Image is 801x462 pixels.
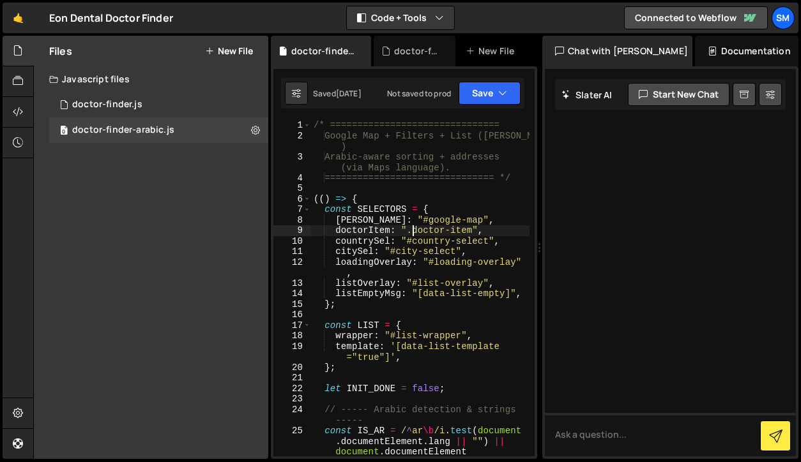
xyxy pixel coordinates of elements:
[291,45,356,57] div: doctor-finder-arabic.js
[273,341,311,362] div: 19
[273,131,311,152] div: 2
[695,36,798,66] div: Documentation
[273,394,311,405] div: 23
[273,204,311,215] div: 7
[60,126,68,137] span: 0
[34,66,268,92] div: Javascript files
[205,46,253,56] button: New File
[387,88,451,99] div: Not saved to prod
[561,89,613,101] h2: Slater AI
[273,278,311,289] div: 13
[49,117,268,143] div: 16556/45018.js
[624,6,768,29] a: Connected to Webflow
[273,183,311,194] div: 5
[273,236,311,247] div: 10
[273,405,311,426] div: 24
[273,373,311,384] div: 21
[394,45,440,57] div: doctor-finder.js
[273,257,311,278] div: 12
[273,384,311,394] div: 22
[72,124,174,136] div: doctor-finder-arabic.js
[273,194,311,205] div: 6
[336,88,362,99] div: [DATE]
[273,426,311,458] div: 25
[313,88,362,99] div: Saved
[772,6,795,29] a: Sm
[49,92,268,117] div: 16556/44997.js
[49,10,173,26] div: Eon Dental Doctor Finder
[3,3,34,33] a: 🤙
[273,309,311,320] div: 16
[49,44,72,58] h2: Files
[542,36,692,66] div: Chat with [PERSON_NAME]
[273,320,311,331] div: 17
[273,362,311,373] div: 20
[347,6,454,29] button: Code + Tools
[628,83,729,106] button: Start new chat
[273,225,311,236] div: 9
[273,120,311,131] div: 1
[72,99,142,110] div: doctor-finder.js
[459,82,521,105] button: Save
[466,45,519,57] div: New File
[273,331,311,341] div: 18
[273,299,311,310] div: 15
[273,246,311,257] div: 11
[273,288,311,299] div: 14
[273,215,311,226] div: 8
[273,152,311,173] div: 3
[273,173,311,184] div: 4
